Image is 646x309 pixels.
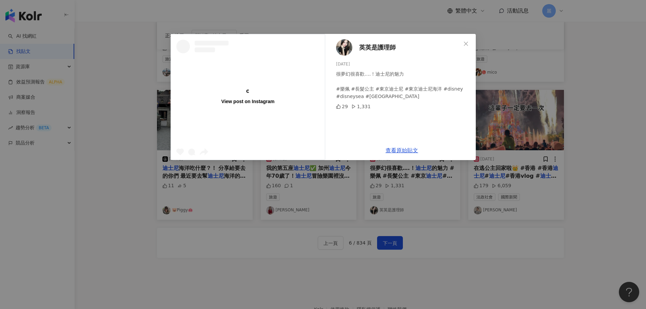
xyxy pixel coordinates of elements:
a: 查看原始貼文 [386,147,418,154]
button: Close [459,37,473,51]
div: 很夢幻很喜歡….！迪士尼的魅力 #樂佩 #長髮公主 #東京迪士尼 #東京迪士尼海洋 #disney #disneysea #[GEOGRAPHIC_DATA] [336,70,470,100]
span: 英英是護理師 [359,43,396,52]
div: 1,331 [351,103,370,110]
div: View post on Instagram [221,98,274,104]
div: [DATE] [336,61,470,67]
img: KOL Avatar [336,39,352,56]
span: close [463,41,469,46]
a: View post on Instagram [171,34,325,160]
a: KOL Avatar英英是護理師 [336,39,461,56]
div: 29 [336,103,348,110]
